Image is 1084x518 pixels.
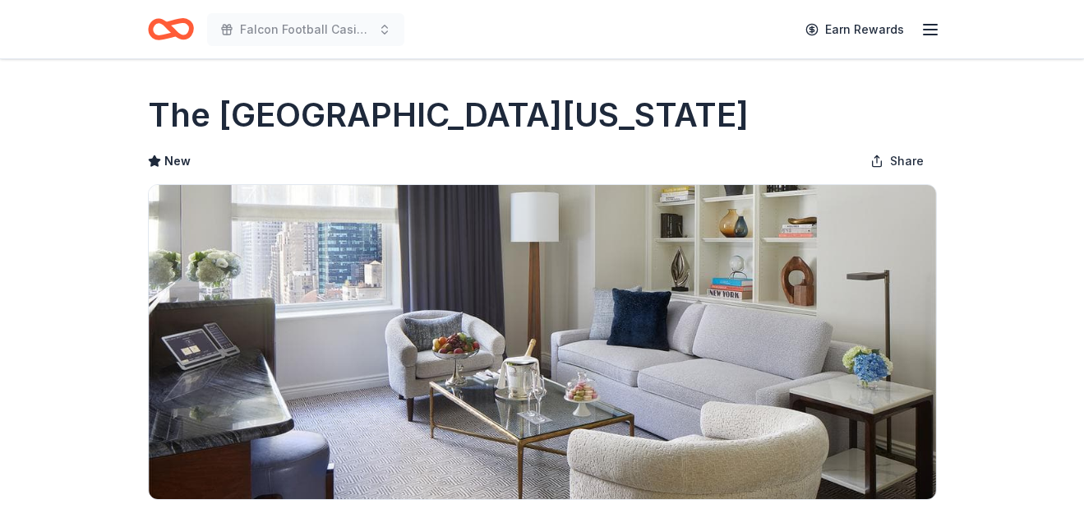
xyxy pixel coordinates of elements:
[240,20,371,39] span: Falcon Football Casino Night
[857,145,937,178] button: Share
[164,151,191,171] span: New
[207,13,404,46] button: Falcon Football Casino Night
[890,151,924,171] span: Share
[796,15,914,44] a: Earn Rewards
[149,185,936,499] img: Image for The Peninsula New York
[148,92,749,138] h1: The [GEOGRAPHIC_DATA][US_STATE]
[148,10,194,49] a: Home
